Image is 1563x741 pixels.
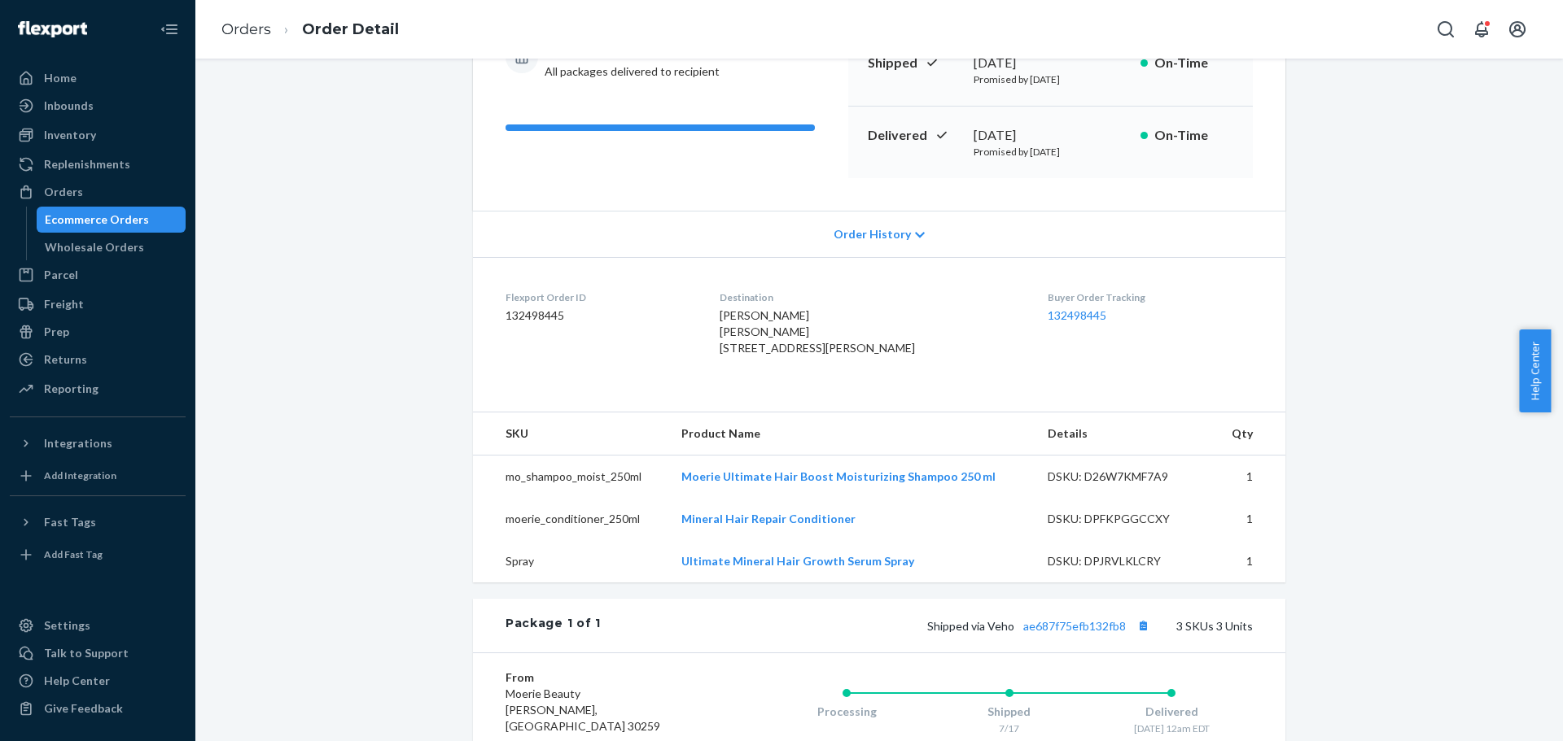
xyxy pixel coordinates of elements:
a: Mineral Hair Repair Conditioner [681,512,856,525]
div: Prep [44,324,69,340]
div: [DATE] 12am EDT [1090,721,1253,735]
a: Freight [10,291,186,317]
a: 132498445 [1048,308,1106,322]
p: Promised by [DATE] [974,145,1127,159]
a: Returns [10,347,186,373]
dt: Destination [720,290,1022,304]
button: Copy tracking number [1132,615,1154,636]
p: Delivered [868,126,961,145]
p: On-Time [1154,126,1233,145]
div: Add Fast Tag [44,547,103,561]
th: Qty [1214,412,1285,455]
p: Shipped [868,54,961,72]
span: Shipped via Veho [927,619,1154,633]
a: Inventory [10,122,186,148]
div: Package 1 of 1 [506,615,601,636]
div: Wholesale Orders [45,239,144,255]
a: Home [10,65,186,91]
button: Open account menu [1501,13,1534,46]
div: [DATE] [974,126,1127,145]
div: Integrations [44,435,112,451]
th: Details [1035,412,1214,455]
div: DSKU: D26W7KMF7A9 [1048,469,1201,485]
div: Help Center [44,673,110,689]
div: Add Integration [44,469,116,482]
div: Home [44,70,77,86]
button: Open notifications [1465,13,1498,46]
dt: From [506,669,700,686]
a: Help Center [10,668,186,694]
dd: 132498445 [506,307,694,324]
a: ae687f75efb132fb8 [1023,619,1126,633]
span: [PERSON_NAME] [PERSON_NAME] [STREET_ADDRESS][PERSON_NAME] [720,308,915,355]
p: Promised by [DATE] [974,72,1127,86]
a: Wholesale Orders [37,234,186,260]
div: Replenishments [44,156,130,172]
a: Prep [10,319,186,345]
div: Fast Tags [44,514,96,530]
a: Order Detail [302,20,399,38]
th: SKU [473,412,668,455]
div: Orders [44,184,83,200]
button: Open Search Box [1429,13,1462,46]
div: Shipped [928,704,1091,720]
a: Inbounds [10,93,186,119]
div: 3 SKUs 3 Units [601,615,1253,636]
td: 1 [1214,455,1285,499]
td: 1 [1214,540,1285,582]
p: On-Time [1154,54,1233,72]
button: Integrations [10,430,186,456]
a: Settings [10,612,186,639]
div: Returns [44,351,87,368]
div: Parcel [44,267,78,283]
div: [DATE] [974,54,1127,72]
td: 1 [1214,498,1285,540]
a: Orders [221,20,271,38]
a: Ecommerce Orders [37,207,186,233]
a: Add Integration [10,463,186,489]
a: Orders [10,179,186,205]
div: Inventory [44,127,96,143]
span: Moerie Beauty [PERSON_NAME], [GEOGRAPHIC_DATA] 30259 [506,687,660,733]
div: Freight [44,296,84,312]
dt: Buyer Order Tracking [1048,290,1253,304]
ol: breadcrumbs [208,6,412,54]
a: Reporting [10,376,186,402]
div: Reporting [44,381,99,397]
a: Ultimate Mineral Hair Growth Serum Spray [681,554,914,568]
div: Ecommerce Orders [45,211,149,228]
div: DSKU: DPFKPGGCCXY [1048,511,1201,527]
div: Delivered [1090,704,1253,720]
td: moerie_conditioner_250ml [473,498,668,540]
div: 7/17 [928,721,1091,735]
img: Flexport logo [18,21,87,37]
div: Settings [44,617,90,634]
th: Product Name [668,412,1035,455]
dt: Flexport Order ID [506,290,694,304]
a: Moerie Ultimate Hair Boost Moisturizing Shampoo 250 ml [681,469,996,483]
button: Close Navigation [153,13,186,46]
button: Fast Tags [10,509,186,535]
button: Help Center [1519,329,1551,412]
td: Spray [473,540,668,582]
a: Add Fast Tag [10,542,186,568]
button: Give Feedback [10,695,186,721]
div: Talk to Support [44,645,129,661]
div: DSKU: DPJRVLKLCRY [1048,553,1201,569]
div: Processing [765,704,928,720]
a: Replenishments [10,151,186,177]
div: Give Feedback [44,700,123,717]
td: mo_shampoo_moist_250ml [473,455,668,499]
div: Inbounds [44,98,94,114]
a: Parcel [10,262,186,288]
a: Talk to Support [10,640,186,666]
span: Order History [834,226,911,242]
